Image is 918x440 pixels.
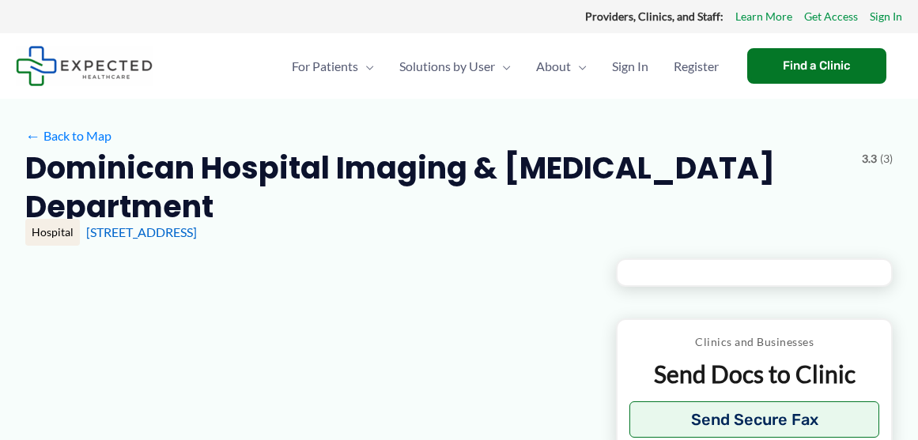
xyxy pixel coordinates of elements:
[25,128,40,143] span: ←
[629,401,879,438] button: Send Secure Fax
[862,149,877,169] span: 3.3
[571,39,587,94] span: Menu Toggle
[399,39,495,94] span: Solutions by User
[804,6,858,27] a: Get Access
[25,149,849,227] h2: Dominican Hospital Imaging & [MEDICAL_DATA] Department
[279,39,731,94] nav: Primary Site Navigation
[747,48,886,84] a: Find a Clinic
[495,39,511,94] span: Menu Toggle
[629,332,879,352] p: Clinics and Businesses
[536,39,571,94] span: About
[25,124,111,148] a: ←Back to Map
[661,39,731,94] a: Register
[585,9,723,23] strong: Providers, Clinics, and Staff:
[86,224,197,239] a: [STREET_ADDRESS]
[16,46,153,86] img: Expected Healthcare Logo - side, dark font, small
[279,39,387,94] a: For PatientsMenu Toggle
[629,359,879,389] p: Send Docs to Clinic
[735,6,792,27] a: Learn More
[25,219,80,246] div: Hospital
[387,39,523,94] a: Solutions by UserMenu Toggle
[523,39,599,94] a: AboutMenu Toggle
[612,39,648,94] span: Sign In
[358,39,374,94] span: Menu Toggle
[292,39,358,94] span: For Patients
[870,6,902,27] a: Sign In
[599,39,661,94] a: Sign In
[880,149,893,169] span: (3)
[674,39,719,94] span: Register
